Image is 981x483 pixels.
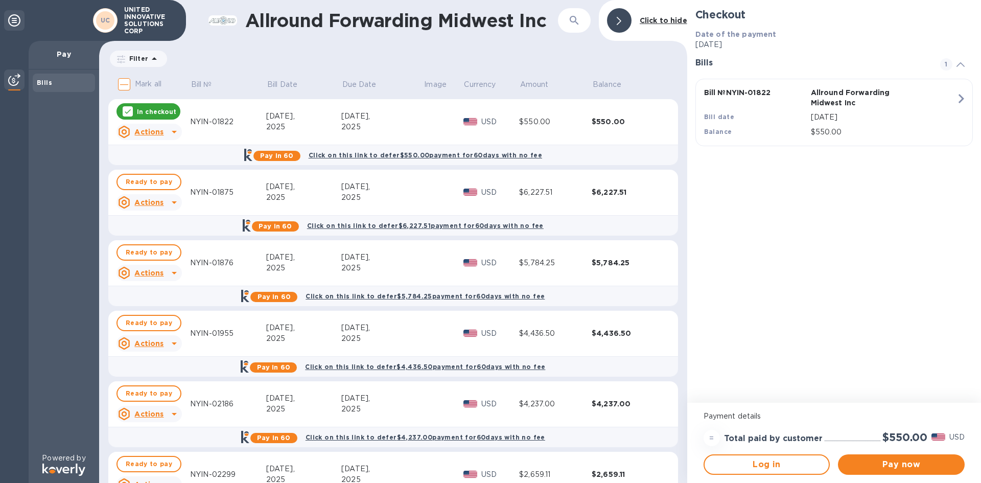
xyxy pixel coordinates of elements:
[592,187,664,197] div: $6,227.51
[306,292,545,300] b: Click on this link to defer $5,784.25 payment for 60 days with no fee
[42,453,85,464] p: Powered by
[520,79,549,90] p: Amount
[695,8,973,21] h2: Checkout
[190,469,266,480] div: NYIN-02299
[846,458,956,471] span: Pay now
[341,122,424,132] div: 2025
[126,458,172,470] span: Ready to pay
[266,263,341,273] div: 2025
[125,54,148,63] p: Filter
[519,399,592,409] div: $4,237.00
[134,269,163,277] u: Actions
[126,246,172,259] span: Ready to pay
[811,87,914,108] p: Allround Forwarding Midwest Inc
[307,222,544,229] b: Click on this link to defer $6,227.51 payment for 60 days with no fee
[704,113,735,121] b: Bill date
[463,118,477,125] img: USD
[341,404,424,415] div: 2025
[519,258,592,268] div: $5,784.25
[341,333,424,344] div: 2025
[593,79,621,90] p: Balance
[481,117,519,127] p: USD
[134,410,163,418] u: Actions
[257,434,290,442] b: Pay in 60
[593,79,635,90] span: Balance
[266,393,341,404] div: [DATE],
[190,258,266,268] div: NYIN-01876
[592,469,664,479] div: $2,659.11
[704,430,720,446] div: =
[190,187,266,198] div: NYIN-01875
[520,79,562,90] span: Amount
[116,174,181,190] button: Ready to pay
[309,151,542,159] b: Click on this link to defer $550.00 payment for 60 days with no fee
[464,79,496,90] span: Currency
[481,187,519,198] p: USD
[463,400,477,407] img: USD
[695,58,928,68] h3: Bills
[37,79,52,86] b: Bills
[342,79,377,90] p: Due Date
[266,464,341,474] div: [DATE],
[592,117,664,127] div: $550.00
[126,176,172,188] span: Ready to pay
[342,79,390,90] span: Due Date
[341,393,424,404] div: [DATE],
[257,363,290,371] b: Pay in 60
[463,189,477,196] img: USD
[190,117,266,127] div: NYIN-01822
[592,399,664,409] div: $4,237.00
[519,187,592,198] div: $6,227.51
[341,323,424,333] div: [DATE],
[260,152,293,159] b: Pay in 60
[267,79,310,90] span: Bill Date
[124,6,175,35] p: UNITED INNOVATIVE SOLUTIONS CORP
[931,433,945,441] img: USD
[704,87,807,98] p: Bill № NYIN-01822
[341,192,424,203] div: 2025
[116,385,181,402] button: Ready to pay
[341,111,424,122] div: [DATE],
[811,112,956,123] p: [DATE]
[116,456,181,472] button: Ready to pay
[305,363,545,371] b: Click on this link to defer $4,436.50 payment for 60 days with no fee
[519,117,592,127] div: $550.00
[811,127,956,137] p: $550.00
[463,330,477,337] img: USD
[266,122,341,132] div: 2025
[37,49,91,59] p: Pay
[135,79,161,89] p: Mark all
[266,333,341,344] div: 2025
[266,192,341,203] div: 2025
[949,432,965,443] p: USD
[341,464,424,474] div: [DATE],
[695,39,973,50] p: [DATE]
[266,252,341,263] div: [DATE],
[126,317,172,329] span: Ready to pay
[306,433,545,441] b: Click on this link to defer $4,237.00 payment for 60 days with no fee
[190,328,266,339] div: NYIN-01955
[259,222,292,230] b: Pay in 60
[134,128,163,136] u: Actions
[704,128,732,135] b: Balance
[137,107,176,116] p: In checkout
[519,328,592,339] div: $4,436.50
[592,328,664,338] div: $4,436.50
[266,181,341,192] div: [DATE],
[266,404,341,415] div: 2025
[42,464,85,476] img: Logo
[640,16,687,25] b: Click to hide
[481,328,519,339] p: USD
[191,79,212,90] p: Bill №
[481,399,519,409] p: USD
[519,469,592,480] div: $2,659.11
[134,339,163,348] u: Actions
[695,30,777,38] b: Date of the payment
[704,454,830,475] button: Log in
[724,434,823,444] h3: Total paid by customer
[424,79,447,90] p: Image
[592,258,664,268] div: $5,784.25
[116,244,181,261] button: Ready to pay
[882,431,927,444] h2: $550.00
